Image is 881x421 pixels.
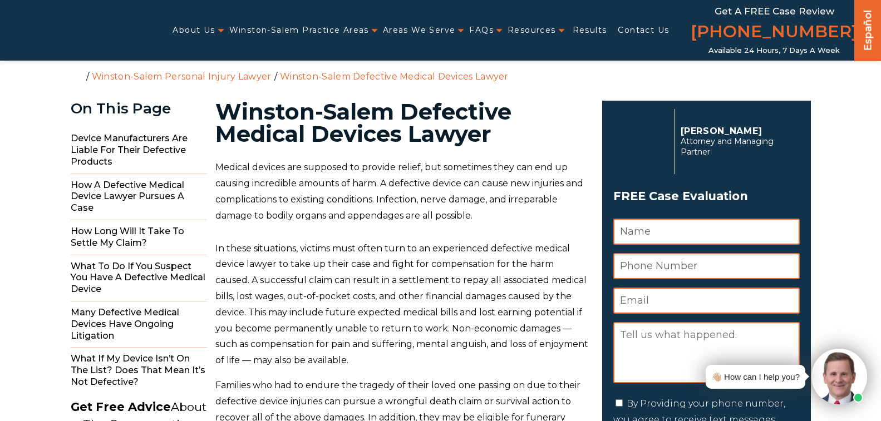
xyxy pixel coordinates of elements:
[573,19,607,42] a: Results
[708,46,840,55] span: Available 24 Hours, 7 Days a Week
[681,136,794,157] span: Attorney and Managing Partner
[811,349,867,404] img: Intaker widget Avatar
[7,19,151,42] img: Auger & Auger Accident and Injury Lawyers Logo
[215,101,589,145] h1: Winston-Salem Defective Medical Devices Lawyer
[613,288,800,314] input: Email
[92,71,272,82] a: Winston-Salem Personal Injury Lawyer
[215,241,589,369] p: In these situations, victims must often turn to an experienced defective medical device lawyer to...
[71,101,207,117] div: On This Page
[215,160,589,224] p: Medical devices are supposed to provide relief, but sometimes they can end up causing incredible ...
[277,71,511,82] li: Winston-Salem Defective Medical Devices Lawyer
[613,219,800,245] input: Name
[71,127,207,174] span: Device Manufacturers Are Liable for Their Defective Products
[73,71,83,81] a: Home
[71,400,171,414] strong: Get Free Advice
[173,19,215,42] a: About Us
[613,113,669,169] img: Herbert Auger
[613,253,800,279] input: Phone Number
[508,19,556,42] a: Resources
[691,19,858,46] a: [PHONE_NUMBER]
[711,369,800,384] div: 👋🏼 How can I help you?
[618,19,669,42] a: Contact Us
[71,174,207,220] span: How a Defective Medical Device Lawyer Pursues a Case
[613,186,800,207] span: FREE Case Evaluation
[71,301,207,348] span: Many Defective Medical Devices Have Ongoing Litigation
[71,255,207,301] span: What to Do If You Suspect You Have a Defective Medical Device
[71,348,207,393] span: What if My Device Isn’t on the List? Does That Mean It’s Not Defective?
[383,19,456,42] a: Areas We Serve
[229,19,369,42] a: Winston-Salem Practice Areas
[681,126,794,136] p: [PERSON_NAME]
[469,19,494,42] a: FAQs
[71,220,207,255] span: How Long Will It Take to Settle My Claim?
[715,6,834,17] span: Get a FREE Case Review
